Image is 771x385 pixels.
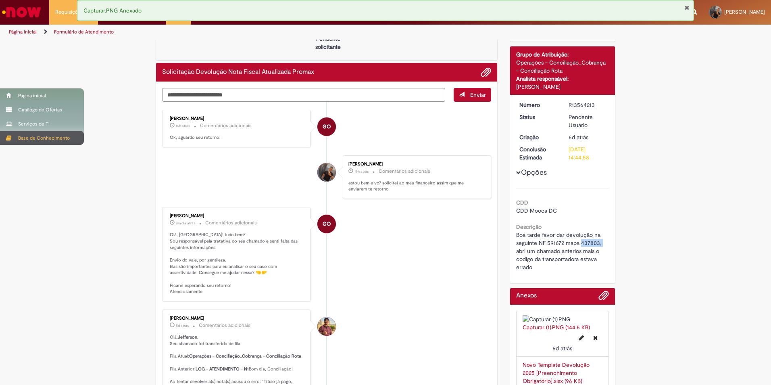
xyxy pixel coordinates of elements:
img: ServiceNow [1,4,42,20]
b: Jefferson [178,334,197,340]
small: Comentários adicionais [205,220,257,226]
span: Boa tarde favor dar devolução na seguinte NF 591672 mapa 437803, abri um chamado anterios mais o ... [516,231,603,271]
a: Formulário de Atendimento [54,29,114,35]
div: Pendente Usuário [569,113,606,129]
span: Enviar [470,91,486,98]
p: Pendente solicitante [308,35,348,51]
div: 24/09/2025 16:53:31 [569,133,606,141]
time: 25/09/2025 10:23:49 [176,323,189,328]
b: LOG - ATENDIMENTO - N1 [196,366,249,372]
span: 19h atrás [354,169,369,174]
a: Página inicial [9,29,37,35]
span: GO [323,214,331,234]
span: CDD Mooca DC [516,207,557,214]
span: 6d atrás [552,345,572,352]
h2: Anexos [516,292,537,299]
small: Comentários adicionais [199,322,250,329]
small: Comentários adicionais [379,168,430,175]
p: Ok, aguardo seu retorno! [170,134,304,141]
a: Novo Template Devolução 2025 [Preenchimento Obrigatório].xlsx (96 KB) [523,361,590,385]
div: Gustavo Oliveira [317,215,336,233]
p: estou bem e vc? solicitei ao meu financeiro assim que me enviarem te retorno [348,180,483,192]
b: Operações - Conciliação_Cobrança - Conciliação Rota [189,353,301,359]
div: [PERSON_NAME] [516,83,609,91]
time: 24/09/2025 16:53:31 [569,134,588,141]
h2: Solicitação Devolução Nota Fiscal Atualizada Promax Histórico de tíquete [162,69,314,76]
div: Jefferson Rodrigues Da Silva [317,163,336,182]
dt: Criação [513,133,563,141]
span: 6d atrás [569,134,588,141]
b: CDD [516,199,528,206]
button: Fechar Notificação [684,4,690,11]
button: Adicionar anexos [598,290,609,305]
div: Grupo de Atribuição: [516,50,609,59]
small: Comentários adicionais [200,122,252,129]
span: 16h atrás [176,123,190,128]
span: um dia atrás [176,221,195,226]
div: Vitor Jeremias Da Silva [317,317,336,336]
span: [PERSON_NAME] [724,8,765,15]
dt: Conclusão Estimada [513,145,563,161]
dt: Número [513,101,563,109]
span: Capturar.PNG Anexado [83,7,142,14]
div: [DATE] 14:44:58 [569,145,606,161]
div: Operações - Conciliação_Cobrança - Conciliação Rota [516,59,609,75]
button: Excluir Capturar (1).PNG [588,331,602,344]
b: Descrição [516,223,542,230]
span: Requisições [55,8,83,16]
div: [PERSON_NAME] [170,316,304,321]
p: Olá, [GEOGRAPHIC_DATA]! tudo bem? Sou responsável pela tratativa do seu chamado e senti falta das... [170,232,304,295]
div: [PERSON_NAME] [170,213,304,218]
div: R13564213 [569,101,606,109]
time: 29/09/2025 08:30:33 [176,221,195,226]
textarea: Digite sua mensagem aqui... [162,88,445,102]
dt: Status [513,113,563,121]
span: 5d atrás [176,323,189,328]
a: Capturar (1).PNG (144.5 KB) [523,324,590,331]
div: [PERSON_NAME] [170,116,304,121]
img: Capturar (1).PNG [523,315,603,323]
span: GO [323,117,331,136]
div: Gustavo Oliveira [317,117,336,136]
time: 29/09/2025 14:51:23 [354,169,369,174]
time: 29/09/2025 17:43:41 [176,123,190,128]
button: Editar nome de arquivo Capturar (1).PNG [574,331,589,344]
ul: Trilhas de página [6,25,508,40]
button: Enviar [454,88,491,102]
div: [PERSON_NAME] [348,162,483,167]
button: Adicionar anexos [481,67,491,77]
time: 24/09/2025 16:53:06 [552,345,572,352]
div: Analista responsável: [516,75,609,83]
